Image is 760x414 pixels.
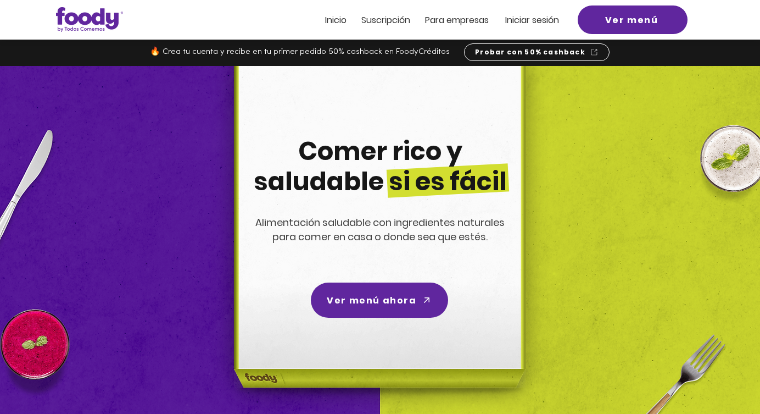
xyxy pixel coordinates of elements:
[505,14,559,26] span: Iniciar sesión
[56,7,123,32] img: Logo_Foody V2.0.0 (3).png
[325,14,347,26] span: Inicio
[475,47,585,57] span: Probar con 50% cashback
[605,13,658,27] span: Ver menú
[327,294,416,307] span: Ver menú ahora
[254,134,507,199] span: Comer rico y saludable si es fácil
[311,283,448,318] a: Ver menú ahora
[361,15,410,25] a: Suscripción
[325,15,347,25] a: Inicio
[255,216,505,244] span: Alimentación saludable con ingredientes naturales para comer en casa o donde sea que estés.
[425,15,489,25] a: Para empresas
[578,5,688,34] a: Ver menú
[361,14,410,26] span: Suscripción
[150,48,450,56] span: 🔥 Crea tu cuenta y recibe en tu primer pedido 50% cashback en FoodyCréditos
[505,15,559,25] a: Iniciar sesión
[435,14,489,26] span: ra empresas
[425,14,435,26] span: Pa
[464,43,610,61] a: Probar con 50% cashback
